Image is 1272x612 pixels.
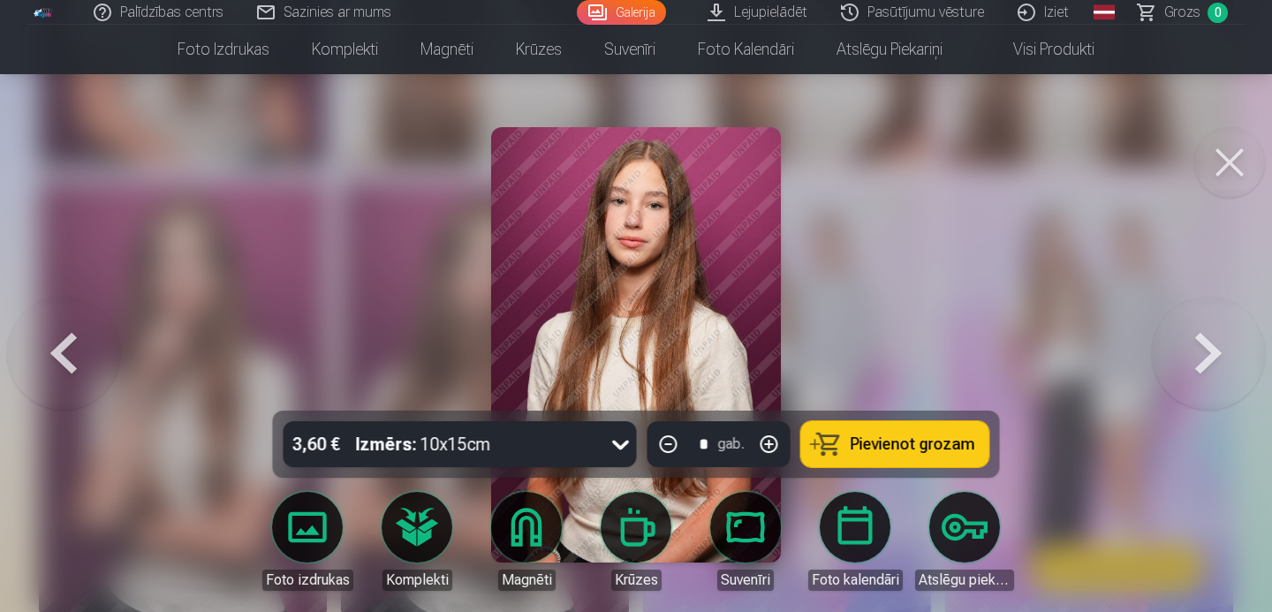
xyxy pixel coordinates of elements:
[851,436,975,452] span: Pievienot grozam
[808,570,903,591] div: Foto kalendāri
[718,434,745,455] div: gab.
[587,492,685,591] a: Krūzes
[356,421,491,467] div: 10x15cm
[477,492,576,591] a: Magnēti
[382,570,452,591] div: Komplekti
[156,25,291,74] a: Foto izdrukas
[583,25,677,74] a: Suvenīri
[367,492,466,591] a: Komplekti
[696,492,795,591] a: Suvenīri
[34,7,53,18] img: /fa1
[915,570,1014,591] div: Atslēgu piekariņi
[801,421,989,467] button: Pievienot grozam
[717,570,774,591] div: Suvenīri
[815,25,964,74] a: Atslēgu piekariņi
[964,25,1116,74] a: Visi produkti
[1164,2,1200,23] span: Grozs
[291,25,399,74] a: Komplekti
[1208,3,1228,23] span: 0
[356,432,417,457] strong: Izmērs :
[915,492,1014,591] a: Atslēgu piekariņi
[498,570,556,591] div: Magnēti
[262,570,353,591] div: Foto izdrukas
[495,25,583,74] a: Krūzes
[611,570,662,591] div: Krūzes
[677,25,815,74] a: Foto kalendāri
[258,492,357,591] a: Foto izdrukas
[284,421,349,467] div: 3,60 €
[806,492,905,591] a: Foto kalendāri
[399,25,495,74] a: Magnēti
